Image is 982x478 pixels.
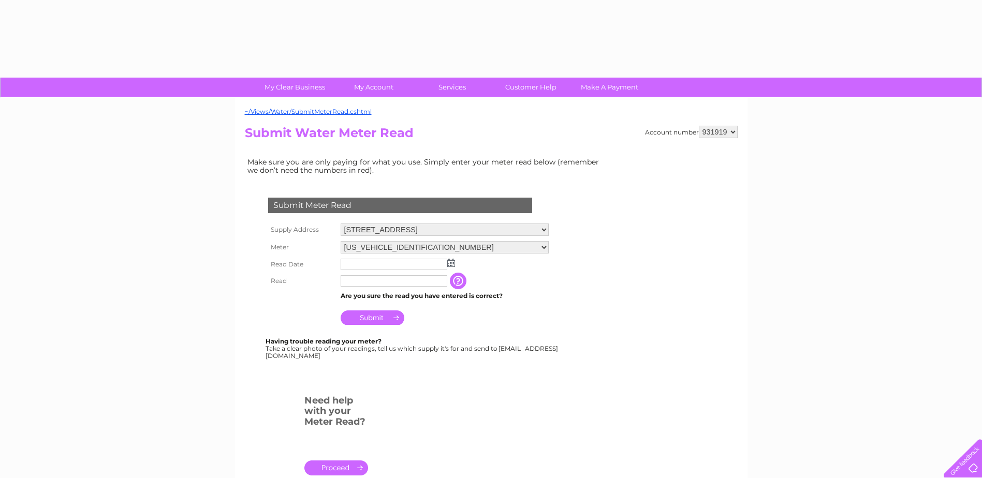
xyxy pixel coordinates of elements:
img: ... [447,259,455,267]
a: Customer Help [488,78,574,97]
th: Meter [266,238,338,256]
td: Are you sure the read you have entered is correct? [338,289,551,303]
a: Make A Payment [567,78,652,97]
th: Read [266,273,338,289]
h3: Need help with your Meter Read? [304,393,368,432]
th: Read Date [266,256,338,273]
td: Make sure you are only paying for what you use. Simply enter your meter read below (remember we d... [245,155,607,177]
div: Submit Meter Read [268,198,532,213]
a: My Clear Business [252,78,338,97]
b: Having trouble reading your meter? [266,337,382,345]
a: . [304,460,368,475]
div: Take a clear photo of your readings, tell us which supply it's for and send to [EMAIL_ADDRESS][DO... [266,338,560,359]
div: Account number [645,126,738,138]
th: Supply Address [266,221,338,238]
a: My Account [331,78,416,97]
input: Submit [341,310,404,325]
input: Information [450,273,468,289]
a: Services [409,78,495,97]
a: ~/Views/Water/SubmitMeterRead.cshtml [245,108,372,115]
h2: Submit Water Meter Read [245,126,738,145]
